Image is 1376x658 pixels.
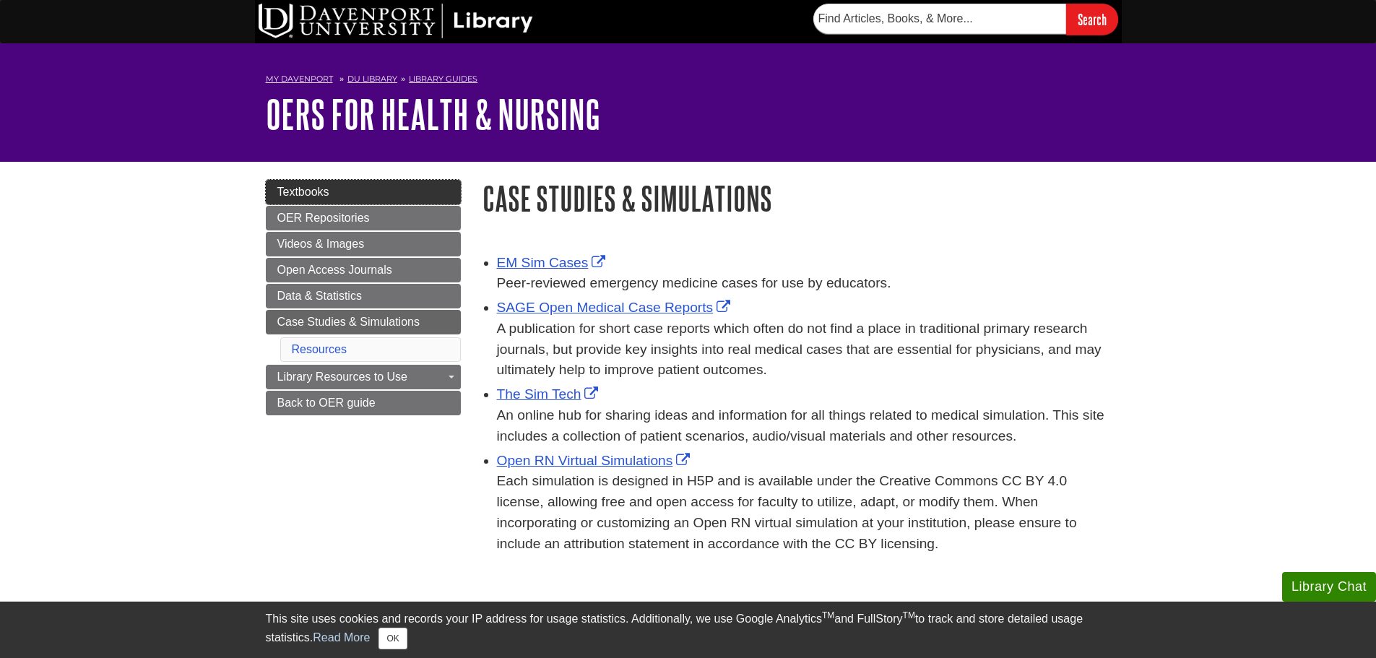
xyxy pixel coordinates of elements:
span: Back to OER guide [277,397,376,409]
span: Open Access Journals [277,264,392,276]
a: DU Library [347,74,397,84]
a: Resources [292,343,347,355]
span: OER Repositories [277,212,370,224]
a: Read More [313,631,370,644]
a: Back to OER guide [266,391,461,415]
form: Searches DU Library's articles, books, and more [813,4,1118,35]
a: Library Guides [409,74,477,84]
button: Close [378,628,407,649]
nav: breadcrumb [266,69,1111,92]
a: OER Repositories [266,206,461,230]
div: Each simulation is designed in H5P and is available under the Creative Commons CC BY 4.0 license,... [497,471,1111,554]
span: Videos & Images [277,238,365,250]
a: Link opens in new window [497,255,610,270]
a: Case Studies & Simulations [266,310,461,334]
span: Library Resources to Use [277,371,408,383]
div: An online hub for sharing ideas and information for all things related to medical simulation. Thi... [497,405,1111,447]
span: Case Studies & Simulations [277,316,420,328]
a: Videos & Images [266,232,461,256]
a: Open Access Journals [266,258,461,282]
a: Library Resources to Use [266,365,461,389]
a: My Davenport [266,73,333,85]
sup: TM [903,610,915,620]
h1: Case Studies & Simulations [483,180,1111,217]
input: Search [1066,4,1118,35]
sup: TM [822,610,834,620]
a: Link opens in new window [497,453,694,468]
div: Peer-reviewed emergency medicine cases for use by educators. [497,273,1111,294]
div: A publication for short case reports which often do not find a place in traditional primary resea... [497,319,1111,381]
a: OERs for Health & Nursing [266,92,600,137]
button: Library Chat [1282,572,1376,602]
a: Data & Statistics [266,284,461,308]
div: This site uses cookies and records your IP address for usage statistics. Additionally, we use Goo... [266,610,1111,649]
div: Guide Page Menu [266,180,461,415]
img: DU Library [259,4,533,38]
a: Link opens in new window [497,300,735,315]
span: Data & Statistics [277,290,362,302]
a: Textbooks [266,180,461,204]
input: Find Articles, Books, & More... [813,4,1066,34]
span: Textbooks [277,186,329,198]
a: Link opens in new window [497,386,602,402]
